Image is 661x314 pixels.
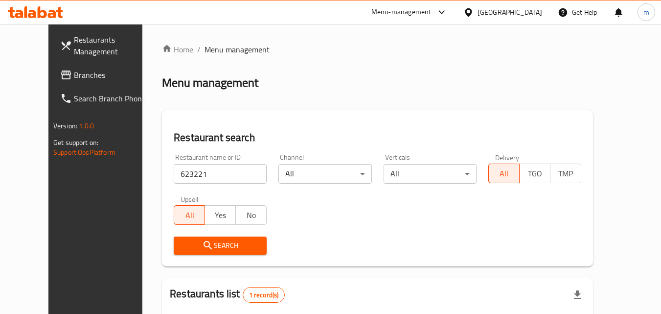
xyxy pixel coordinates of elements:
[493,167,516,181] span: All
[384,164,477,184] div: All
[205,205,236,225] button: Yes
[478,7,542,18] div: [GEOGRAPHIC_DATA]
[178,208,201,222] span: All
[162,44,193,55] a: Home
[235,205,267,225] button: No
[174,164,267,184] input: Search for restaurant name or ID..
[243,290,285,300] span: 1 record(s)
[371,6,432,18] div: Menu-management
[53,146,115,159] a: Support.OpsPlatform
[74,34,151,57] span: Restaurants Management
[566,283,589,307] div: Export file
[52,87,159,110] a: Search Branch Phone
[52,28,159,63] a: Restaurants Management
[79,120,94,132] span: 1.0.0
[181,195,199,202] label: Upsell
[174,237,267,255] button: Search
[554,167,577,181] span: TMP
[53,136,98,149] span: Get support on:
[74,93,151,104] span: Search Branch Phone
[243,287,285,303] div: Total records count
[174,205,205,225] button: All
[550,164,581,183] button: TMP
[240,208,263,222] span: No
[53,120,77,132] span: Version:
[205,44,270,55] span: Menu management
[174,130,581,145] h2: Restaurant search
[209,208,232,222] span: Yes
[197,44,201,55] li: /
[170,287,285,303] h2: Restaurants list
[643,7,649,18] span: m
[52,63,159,87] a: Branches
[74,69,151,81] span: Branches
[524,167,547,181] span: TGO
[495,154,520,161] label: Delivery
[488,164,520,183] button: All
[278,164,371,184] div: All
[182,240,259,252] span: Search
[162,44,593,55] nav: breadcrumb
[162,75,258,91] h2: Menu management
[519,164,550,183] button: TGO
